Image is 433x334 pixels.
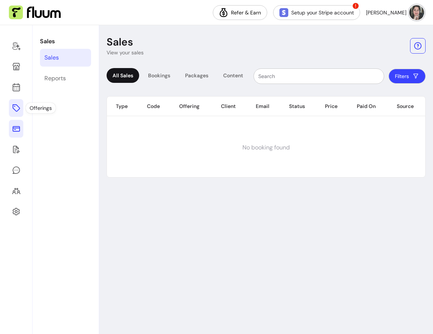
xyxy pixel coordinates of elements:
[409,5,424,20] img: avatar
[44,53,59,62] div: Sales
[44,74,66,83] div: Reports
[348,97,387,116] th: Paid On
[40,37,91,46] p: Sales
[107,68,139,83] div: All Sales
[389,69,426,84] button: Filters
[9,203,23,220] a: Settings
[9,58,23,75] a: Storefront
[279,8,288,17] img: Stripe Icon
[247,97,280,116] th: Email
[316,97,348,116] th: Price
[212,97,247,116] th: Client
[107,49,144,56] p: View your sales
[138,97,171,116] th: Code
[170,97,212,116] th: Offering
[40,49,91,67] a: Sales
[107,36,133,49] p: Sales
[9,161,23,179] a: My Messages
[107,118,425,177] td: No booking found
[366,5,424,20] button: avatar[PERSON_NAME]
[26,103,56,113] div: Offerings
[280,97,316,116] th: Status
[9,182,23,200] a: Clients
[9,99,23,117] a: Offerings
[9,37,23,55] a: Home
[142,68,176,83] div: Bookings
[217,68,249,83] div: Content
[40,70,91,87] a: Reports
[388,97,425,116] th: Source
[9,78,23,96] a: Calendar
[352,2,359,10] span: !
[366,9,406,16] span: [PERSON_NAME]
[9,120,23,138] a: Sales
[9,6,61,20] img: Fluum Logo
[258,72,379,80] input: Search
[9,141,23,158] a: Forms
[273,5,360,20] a: Setup your Stripe account
[213,5,267,20] a: Refer & Earn
[179,68,214,83] div: Packages
[107,97,138,116] th: Type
